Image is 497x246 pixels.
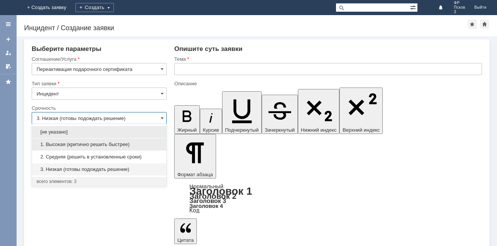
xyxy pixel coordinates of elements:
[189,197,226,204] a: Заголовок 3
[339,88,383,134] button: Верхний индекс
[189,192,236,200] a: Заголовок 2
[37,178,162,184] div: всего элементов: 3
[410,3,417,11] span: Расширенный поиск
[222,91,262,134] button: Подчеркнутый
[468,20,477,29] div: Добавить в избранное
[189,185,252,197] a: Заголовок 1
[174,45,242,52] span: Опишите суть заявки
[37,166,162,172] span: 3. Низкая (готовы подождать решение)
[225,127,259,133] span: Подчеркнутый
[24,24,468,32] div: Инцидент / Создание заявки
[298,89,340,134] button: Нижний индекс
[75,3,114,12] div: Создать
[2,33,14,45] a: Создать заявку
[177,237,194,243] span: Цитата
[480,20,489,29] div: Сделать домашней страницей
[174,134,216,178] button: Формат абзаца
[2,60,14,72] a: Мои согласования
[177,127,197,133] span: Жирный
[189,183,223,189] a: Нормальный
[265,127,295,133] span: Зачеркнутый
[37,154,162,160] span: 2. Средняя (решить в установленные сроки)
[174,57,480,61] div: Тема
[32,57,165,61] div: Соглашение/Услуга
[454,5,465,10] span: Псков
[174,218,197,244] button: Цитата
[174,105,200,134] button: Жирный
[37,141,162,148] span: 1. Высокая (критично решить быстрее)
[177,172,213,177] span: Формат абзаца
[342,127,380,133] span: Верхний индекс
[454,10,465,14] span: 3
[454,1,465,5] span: ФР
[37,129,162,135] span: [не указано]
[200,109,222,134] button: Курсив
[174,184,482,213] div: Формат абзаца
[189,203,223,209] a: Заголовок 4
[262,95,298,134] button: Зачеркнутый
[2,47,14,59] a: Мои заявки
[174,81,480,86] div: Описание
[203,127,219,133] span: Курсив
[189,207,199,214] a: Код
[32,45,101,52] span: Выберите параметры
[32,81,165,86] div: Тип заявки
[301,127,337,133] span: Нижний индекс
[32,106,165,111] div: Срочность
